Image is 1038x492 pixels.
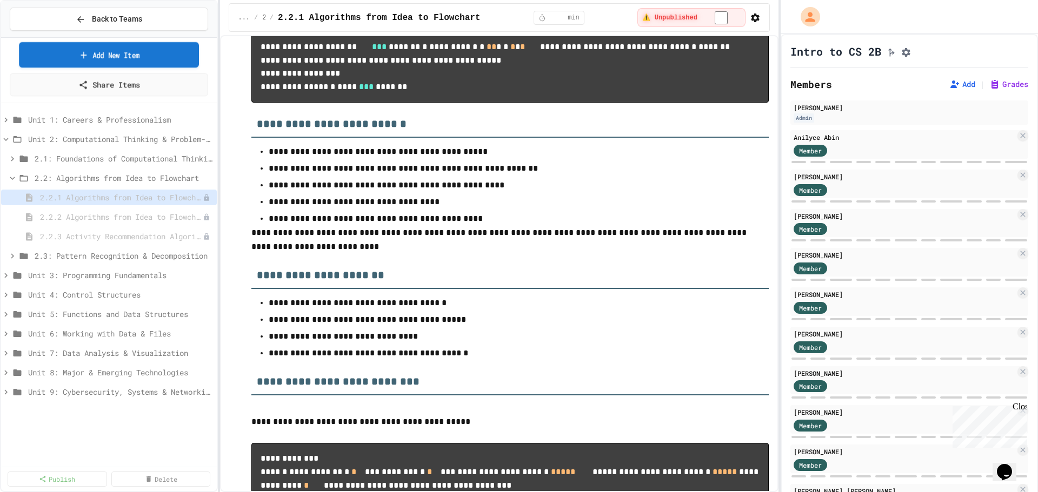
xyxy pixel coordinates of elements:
button: Assignment Settings [901,45,911,58]
span: min [568,14,580,22]
a: Delete [111,471,211,487]
span: Member [799,303,822,313]
div: [PERSON_NAME] [794,289,1015,299]
span: ⚠️ Unpublished [642,14,697,22]
h2: Members [790,77,832,92]
span: Unit 1: Careers & Professionalism [28,114,212,125]
div: Unpublished [203,213,210,221]
div: [PERSON_NAME] [794,250,1015,260]
span: Member [799,185,822,195]
span: Unit 3: Programming Fundamentals [28,269,212,281]
div: [PERSON_NAME] [794,447,1015,456]
div: [PERSON_NAME] [794,211,1015,221]
button: Grades [989,79,1028,90]
span: Unit 9: Cybersecurity, Systems & Networking [28,386,212,397]
span: 2.2.3 Activity Recommendation Algorithm [40,231,203,242]
iframe: chat widget [948,402,1027,448]
span: 2.2.1 Algorithms from Idea to Flowchart [278,11,480,24]
a: Publish [8,471,107,487]
span: Member [799,460,822,470]
span: 2.2.1 Algorithms from Idea to Flowchart [40,192,203,203]
span: 2.3: Pattern Recognition & Decomposition [35,250,212,261]
span: 2.2.2 Algorithms from Idea to Flowchart - Review [40,211,203,223]
div: [PERSON_NAME] [794,368,1015,378]
span: Back to Teams [92,14,142,25]
div: [PERSON_NAME] [794,103,1025,112]
div: Chat with us now!Close [4,4,75,69]
span: Unit 8: Major & Emerging Technologies [28,367,212,378]
span: Member [799,224,822,234]
div: [PERSON_NAME] [794,329,1015,339]
span: Unit 2: Computational Thinking & Problem-Solving [28,133,212,145]
button: Back to Teams [10,8,208,31]
button: Add [949,79,975,90]
div: Anilyce Abin [794,132,1015,142]
input: publish toggle [702,11,741,24]
div: Unpublished [203,233,210,240]
iframe: chat widget [993,449,1027,481]
span: Unit 6: Working with Data & Files [28,328,212,339]
span: Member [799,146,822,156]
div: Unpublished [203,194,210,201]
a: Share Items [10,73,208,96]
div: My Account [789,4,823,29]
span: / [270,14,274,22]
span: Member [799,264,822,273]
div: [PERSON_NAME] [794,407,1015,417]
div: ⚠️ Students cannot see this content! Click the toggle to publish it and make it visible to your c... [637,8,745,27]
div: Admin [794,113,814,123]
span: | [980,78,985,91]
div: [PERSON_NAME] [794,172,1015,181]
span: Member [799,342,822,352]
span: Unit 7: Data Analysis & Visualization [28,347,212,359]
span: Unit 5: Functions and Data Structures [28,308,212,320]
span: 2.1: Foundations of Computational Thinking [35,153,212,164]
span: Unit 4: Control Structures [28,289,212,300]
span: Member [799,381,822,391]
span: 2.2: Algorithms from Idea to Flowchart [35,172,212,184]
span: ... [238,14,250,22]
span: / [254,14,258,22]
span: Member [799,421,822,430]
span: 2.2: Algorithms from Idea to Flowchart [262,14,265,22]
button: Click to see fork details [886,45,896,58]
h1: Intro to CS 2B [790,44,881,59]
a: Add New Item [19,42,199,68]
